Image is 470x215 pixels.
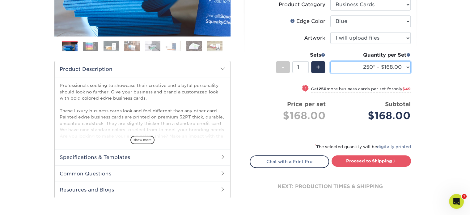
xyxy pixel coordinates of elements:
div: Edge Color [290,18,325,25]
small: Get more business cards per set for [311,87,411,93]
div: Quantity per Set [330,51,411,59]
span: + [316,62,320,72]
a: digitally printed [377,144,411,149]
span: $49 [402,87,411,91]
h2: Product Description [55,61,230,77]
img: Business Cards 03 [104,41,119,52]
span: - [282,62,284,72]
span: only [393,87,411,91]
iframe: Intercom live chat [449,194,464,209]
span: ! [304,85,306,92]
div: Product Category [279,1,325,8]
h2: Specifications & Templates [55,149,230,165]
small: The selected quantity will be [315,144,411,149]
strong: 250 [319,87,327,91]
img: Business Cards 06 [166,41,181,52]
img: Business Cards 02 [83,42,98,51]
img: Business Cards 07 [186,41,202,52]
h2: Common Questions [55,166,230,182]
span: 1 [462,194,467,199]
img: Business Cards 08 [207,41,222,52]
a: Chat with a Print Pro [250,155,329,168]
div: Artwork [304,34,325,42]
span: show more [130,136,155,144]
div: $168.00 [255,108,326,123]
p: Professionals seeking to showcase their creative and playful personality should look no further. ... [60,82,225,202]
div: $168.00 [335,108,411,123]
img: Business Cards 01 [62,39,78,54]
div: Sets [276,51,325,59]
div: next: production times & shipping [250,168,411,205]
img: Business Cards 04 [124,41,140,52]
strong: Subtotal [385,101,411,107]
h2: Resources and Blogs [55,182,230,198]
strong: Price per set [287,101,326,107]
a: Proceed to Shipping [332,155,411,166]
img: Business Cards 05 [145,41,160,52]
